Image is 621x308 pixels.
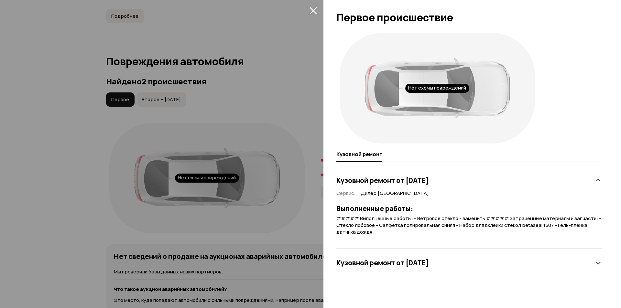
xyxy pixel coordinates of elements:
[336,204,602,213] h3: Выполненные работы:
[336,176,429,185] h3: Кузовной ремонт от [DATE]
[336,215,601,235] span: ##### Выполненные работы: - Ветровое стекло - заменить ##### Затраченные материалы и запчасти: - ...
[361,190,429,197] span: Дилер , [GEOGRAPHIC_DATA]
[336,151,383,157] span: Кузовной ремонт
[336,190,356,196] span: Сервис :
[336,259,429,267] h3: Кузовной ремонт от [DATE]
[308,5,318,16] button: закрыть
[405,84,469,93] div: Нет схемы повреждений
